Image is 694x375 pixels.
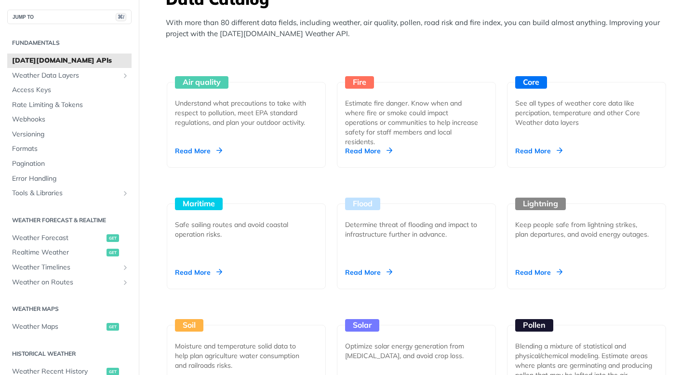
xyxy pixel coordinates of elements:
a: Weather Forecastget [7,231,132,245]
a: Weather TimelinesShow subpages for Weather Timelines [7,260,132,275]
span: get [107,249,119,256]
button: Show subpages for Weather on Routes [121,279,129,286]
a: Weather Data LayersShow subpages for Weather Data Layers [7,68,132,83]
button: Show subpages for Weather Timelines [121,264,129,271]
a: Lightning Keep people safe from lightning strikes, plan departures, and avoid energy outages. Rea... [503,168,670,289]
div: Understand what precautions to take with respect to pollution, meet EPA standard regulations, and... [175,98,310,127]
span: ⌘/ [116,13,126,21]
p: With more than 80 different data fields, including weather, air quality, pollen, road risk and fi... [166,17,672,39]
span: Weather on Routes [12,278,119,287]
span: Rate Limiting & Tokens [12,100,129,110]
h2: Historical Weather [7,349,132,358]
span: Versioning [12,130,129,139]
a: Weather Mapsget [7,320,132,334]
div: See all types of weather core data like percipation, temperature and other Core Weather data layers [515,98,650,127]
span: Realtime Weather [12,248,104,257]
span: Tools & Libraries [12,188,119,198]
a: Core See all types of weather core data like percipation, temperature and other Core Weather data... [503,46,670,168]
h2: Weather Forecast & realtime [7,216,132,225]
div: Read More [175,146,222,156]
button: JUMP TO⌘/ [7,10,132,24]
a: Realtime Weatherget [7,245,132,260]
span: Weather Forecast [12,233,104,243]
div: Moisture and temperature solid data to help plan agriculture water consumption and railroads risks. [175,341,310,370]
a: Webhooks [7,112,132,127]
div: Lightning [515,198,566,210]
span: [DATE][DOMAIN_NAME] APIs [12,56,129,66]
div: Maritime [175,198,223,210]
button: Show subpages for Tools & Libraries [121,189,129,197]
a: Access Keys [7,83,132,97]
a: Weather on RoutesShow subpages for Weather on Routes [7,275,132,290]
div: Pollen [515,319,553,332]
span: Weather Timelines [12,263,119,272]
div: Optimize solar energy generation from [MEDICAL_DATA], and avoid crop loss. [345,341,480,361]
div: Solar [345,319,379,332]
span: get [107,323,119,331]
div: Read More [175,268,222,277]
h2: Weather Maps [7,305,132,313]
div: Safe sailing routes and avoid coastal operation risks. [175,220,310,239]
span: Access Keys [12,85,129,95]
a: Flood Determine threat of flooding and impact to infrastructure further in advance. Read More [333,168,500,289]
div: Flood [345,198,380,210]
div: Read More [345,268,392,277]
span: get [107,234,119,242]
div: Read More [515,268,562,277]
a: Tools & LibrariesShow subpages for Tools & Libraries [7,186,132,201]
a: Formats [7,142,132,156]
div: Keep people safe from lightning strikes, plan departures, and avoid energy outages. [515,220,650,239]
a: Air quality Understand what precautions to take with respect to pollution, meet EPA standard regu... [163,46,330,168]
a: Fire Estimate fire danger. Know when and where fire or smoke could impact operations or communiti... [333,46,500,168]
span: Webhooks [12,115,129,124]
button: Show subpages for Weather Data Layers [121,72,129,80]
div: Fire [345,76,374,89]
div: Soil [175,319,203,332]
span: Weather Maps [12,322,104,332]
div: Air quality [175,76,228,89]
a: Maritime Safe sailing routes and avoid coastal operation risks. Read More [163,168,330,289]
div: Core [515,76,547,89]
div: Read More [345,146,392,156]
div: Estimate fire danger. Know when and where fire or smoke could impact operations or communities to... [345,98,480,147]
a: Error Handling [7,172,132,186]
div: Determine threat of flooding and impact to infrastructure further in advance. [345,220,480,239]
h2: Fundamentals [7,39,132,47]
a: Rate Limiting & Tokens [7,98,132,112]
a: Versioning [7,127,132,142]
span: Pagination [12,159,129,169]
span: Formats [12,144,129,154]
a: Pagination [7,157,132,171]
span: Weather Data Layers [12,71,119,80]
a: [DATE][DOMAIN_NAME] APIs [7,54,132,68]
span: Error Handling [12,174,129,184]
div: Read More [515,146,562,156]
